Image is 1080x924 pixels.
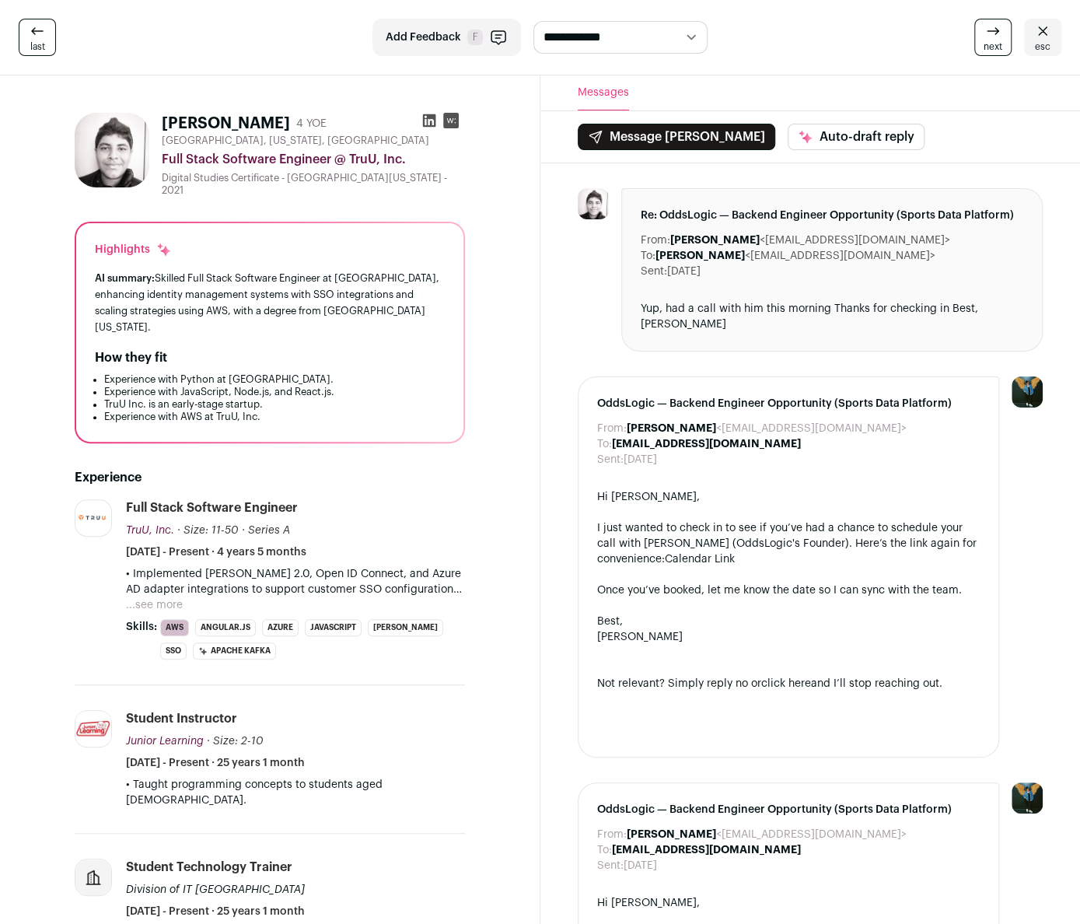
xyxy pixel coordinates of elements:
span: Re: OddsLogic — Backend Engineer Opportunity (Sports Data Platform) [641,208,1024,223]
a: next [974,19,1012,56]
b: [EMAIL_ADDRESS][DOMAIN_NAME] [612,845,801,856]
dt: Sent: [597,858,624,873]
dt: From: [597,421,627,436]
span: Division of IT [GEOGRAPHIC_DATA] [126,884,305,895]
a: Calendar Link [665,554,735,565]
img: 12031951-medium_jpg [1012,376,1043,408]
p: • Taught programming concepts to students aged [DEMOGRAPHIC_DATA]. [126,777,465,808]
h2: How they fit [95,348,167,367]
span: Junior Learning [126,736,204,747]
div: Hi [PERSON_NAME], [597,489,980,505]
div: Student Instructor [126,710,237,727]
span: · Size: 2-10 [207,736,264,747]
dd: [DATE] [624,858,657,873]
button: Auto-draft reply [788,124,924,150]
a: click here [761,678,811,689]
img: company-logo-placeholder-414d4e2ec0e2ddebbe968bf319fdfe5acfe0c9b87f798d344e800bc9a89632a0.png [75,859,111,895]
div: Digital Studies Certificate - [GEOGRAPHIC_DATA][US_STATE] - 2021 [162,172,465,197]
span: [DATE] - Present · 4 years 5 months [126,544,306,560]
div: Best, [597,614,980,629]
dd: <[EMAIL_ADDRESS][DOMAIN_NAME]> [655,248,935,264]
div: 4 YOE [296,116,327,131]
h1: [PERSON_NAME] [162,113,290,135]
span: next [984,40,1002,53]
button: Message [PERSON_NAME] [578,124,775,150]
li: AWS [160,619,189,636]
b: [PERSON_NAME] [655,250,745,261]
b: [PERSON_NAME] [670,235,760,246]
span: TruU, Inc. [126,525,174,536]
span: Skills: [126,619,157,635]
b: [EMAIL_ADDRESS][DOMAIN_NAME] [612,439,801,450]
dd: [DATE] [624,452,657,467]
span: Add Feedback [386,30,461,45]
div: Not relevant? Simply reply no or and I’ll stop reaching out. [597,676,980,691]
li: Experience with Python at [GEOGRAPHIC_DATA]. [104,373,445,386]
span: F [467,30,483,45]
li: JavaScript [305,619,362,636]
span: [DATE] - Present · 25 years 1 month [126,755,305,771]
span: Series A [248,525,290,536]
dt: Sent: [597,452,624,467]
span: OddsLogic — Backend Engineer Opportunity (Sports Data Platform) [597,396,980,411]
a: last [19,19,56,56]
li: Azure [262,619,299,636]
button: Messages [578,75,629,110]
li: Apache Kafka [193,642,276,660]
dt: From: [597,827,627,842]
li: Angular.js [195,619,256,636]
b: [PERSON_NAME] [627,829,716,840]
span: last [30,40,45,53]
dt: To: [597,436,612,452]
dd: <[EMAIL_ADDRESS][DOMAIN_NAME]> [670,233,950,248]
button: Add Feedback F [372,19,521,56]
div: Student Technology Trainer [126,859,292,876]
div: [PERSON_NAME] [597,629,980,645]
span: [GEOGRAPHIC_DATA], [US_STATE], [GEOGRAPHIC_DATA] [162,135,429,147]
li: TruU Inc. is an early-stage startup. [104,398,445,411]
div: Full Stack Software Engineer [126,499,298,516]
div: Hi [PERSON_NAME], [597,895,980,911]
div: Highlights [95,242,172,257]
img: f20ec29fb1374c625b51c84e7401b711de09b889d639b81a12a49eb0339228bb.jpg [75,711,111,747]
li: Experience with AWS at TruU, Inc. [104,411,445,423]
img: 12031951-medium_jpg [1012,782,1043,814]
dt: Sent: [641,264,667,279]
a: esc [1024,19,1061,56]
li: Experience with JavaScript, Node.js, and React.js. [104,386,445,398]
img: 95d6ddae393b263cbb727be935ae246cbb524aa707bf6d41d38247322f705b3b [75,113,149,187]
p: • Implemented [PERSON_NAME] 2.0, Open ID Connect, and Azure AD adapter integrations to support cu... [126,566,465,597]
span: · Size: 11-50 [177,525,239,536]
span: · [242,523,245,538]
dd: <[EMAIL_ADDRESS][DOMAIN_NAME]> [627,421,907,436]
div: Skilled Full Stack Software Engineer at [GEOGRAPHIC_DATA], enhancing identity management systems ... [95,270,445,336]
img: 95d6ddae393b263cbb727be935ae246cbb524aa707bf6d41d38247322f705b3b [578,188,609,219]
div: Yup, had a call with him this morning Thanks for checking in Best, [PERSON_NAME] [641,301,1024,332]
h2: Experience [75,468,465,487]
span: AI summary: [95,273,155,283]
span: [DATE] - Present · 25 years 1 month [126,904,305,919]
dd: [DATE] [667,264,701,279]
dd: <[EMAIL_ADDRESS][DOMAIN_NAME]> [627,827,907,842]
button: ...see more [126,597,183,613]
div: Full Stack Software Engineer @ TruU, Inc. [162,150,465,169]
span: esc [1035,40,1050,53]
li: [PERSON_NAME] [368,619,443,636]
div: I just wanted to check in to see if you’ve had a chance to schedule your call with [PERSON_NAME] ... [597,520,980,567]
li: SSO [160,642,187,660]
dt: To: [641,248,655,264]
b: [PERSON_NAME] [627,423,716,434]
span: OddsLogic — Backend Engineer Opportunity (Sports Data Platform) [597,802,980,817]
img: 81cb0ba5baf5de5daec31fe2e51f0d07829cd11af952be89a3c3ef0690b20e5c.jpg [75,513,111,523]
dt: From: [641,233,670,248]
div: Once you’ve booked, let me know the date so I can sync with the team. [597,583,980,598]
dt: To: [597,842,612,858]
